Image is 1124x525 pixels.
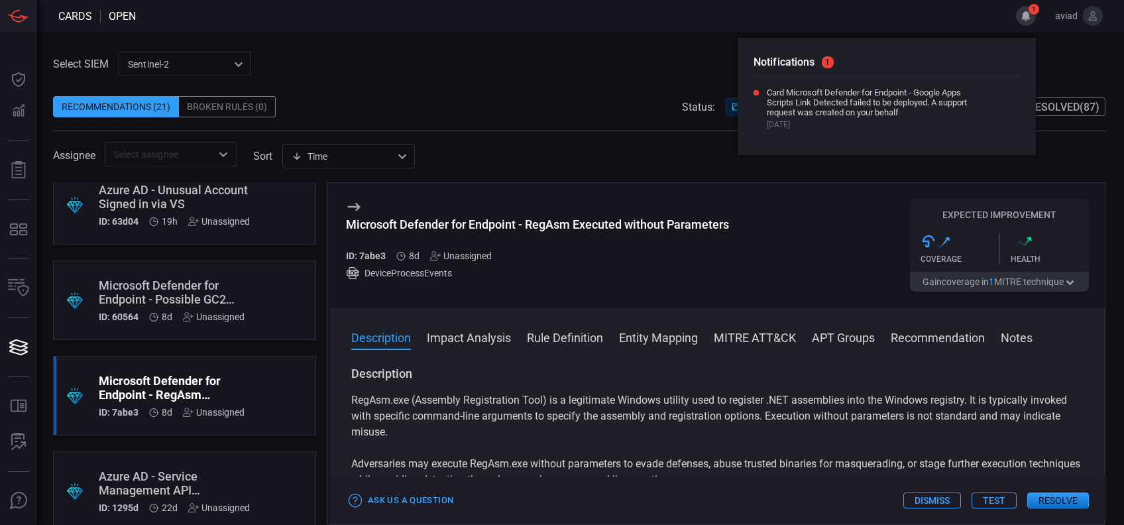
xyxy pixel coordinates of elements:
div: Recommendations (21) [53,96,179,117]
div: Coverage [921,255,999,264]
h5: ID: 1295d [99,502,139,513]
div: Broken Rules (0) [179,96,276,117]
button: Open [214,145,233,164]
button: Description [351,329,411,345]
span: 1 [989,276,994,287]
button: Reports [3,154,34,186]
span: [DATE] [767,120,979,129]
button: Detections [3,95,34,127]
button: 1 [1016,6,1036,26]
h5: ID: 63d04 [99,216,139,227]
span: Aug 11, 2025 3:44 PM [162,216,178,227]
h5: ID: 7abe3 [99,407,139,418]
button: Ask Us a Question [346,491,457,511]
button: Open(21) [726,97,801,116]
span: 1 [822,56,834,68]
div: Microsoft Defender for Endpoint - RegAsm Executed without Parameters [99,374,245,402]
div: Microsoft Defender for Endpoint - RegAsm Executed without Parameters [346,217,729,231]
label: Select SIEM [53,58,109,70]
span: Assignee [53,149,95,162]
label: sort [253,150,272,162]
input: Select assignee [109,146,211,162]
span: aviad [1041,11,1078,21]
span: Aug 04, 2025 1:49 PM [162,407,172,418]
span: Card Microsoft Defender for Endpoint - Google Apps Scripts Link Detected failed to be deployed. A... [767,87,979,117]
span: 1 [1029,4,1039,15]
button: Resolved(87) [1007,97,1105,116]
button: Notes [1001,329,1033,345]
div: DeviceProcessEvents [346,266,729,280]
button: MITRE - Detection Posture [3,213,34,245]
h5: ID: 60564 [99,312,139,322]
button: Rule Definition [527,329,603,345]
div: Azure AD - Service Management API Authentication via Client Secret [99,469,250,497]
div: Time [292,150,394,163]
span: open [109,10,136,23]
h2: Notifications [754,54,1020,77]
h3: Description [351,366,1084,382]
button: Cards [3,331,34,363]
button: Test [972,493,1017,508]
button: Recommendation [891,329,985,345]
button: Impact Analysis [427,329,511,345]
span: Jul 21, 2025 4:04 PM [162,502,178,513]
button: Gaincoverage in1MITRE technique [910,272,1089,292]
button: Dismiss [903,493,961,508]
button: MITRE ATT&CK [714,329,796,345]
span: Resolved ( 87 ) [1029,101,1099,113]
div: Unassigned [430,251,492,261]
div: Unassigned [183,407,245,418]
span: Aug 04, 2025 1:49 PM [162,312,172,322]
p: sentinel-2 [128,58,230,71]
span: Status: [682,101,715,113]
div: Health [1011,255,1090,264]
h5: ID: 7abe3 [346,251,386,261]
button: Rule Catalog [3,390,34,422]
button: Ask Us A Question [3,485,34,517]
button: Inventory [3,272,34,304]
div: Azure AD - Unusual Account Signed in via VS [99,183,250,211]
div: Unassigned [188,216,250,227]
button: Resolve [1027,493,1089,508]
p: Adversaries may execute RegAsm.exe without parameters to evade defenses, abuse trusted binaries f... [351,456,1084,488]
button: Entity Mapping [619,329,698,345]
button: APT Groups [812,329,875,345]
div: Unassigned [183,312,245,322]
button: ALERT ANALYSIS [3,426,34,458]
p: RegAsm.exe (Assembly Registration Tool) is a legitimate Windows utility used to register .NET ass... [351,392,1084,440]
div: Microsoft Defender for Endpoint - Possible GC2 Activity [99,278,245,306]
span: Cards [58,10,92,23]
button: Dashboard [3,64,34,95]
span: Aug 04, 2025 1:49 PM [409,251,420,261]
h5: Expected Improvement [910,209,1089,220]
div: Unassigned [188,502,250,513]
